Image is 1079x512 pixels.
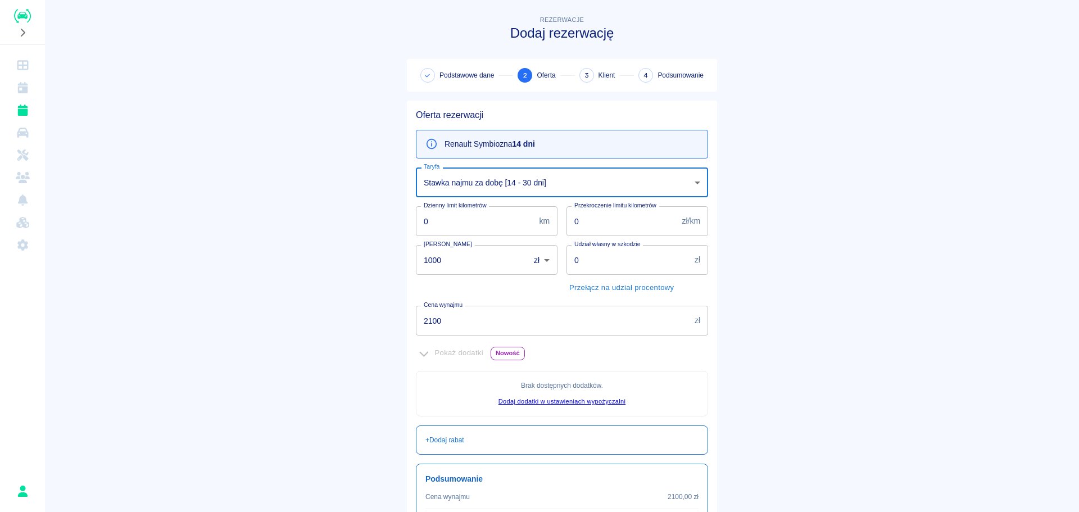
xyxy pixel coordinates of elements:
button: Karol Klag [11,479,34,503]
p: zł/km [682,215,700,227]
a: Powiadomienia [4,189,40,211]
p: zł [695,315,700,327]
label: Cena wynajmu [424,301,463,309]
div: Stawka najmu za dobę [14 - 30 dni] [416,167,708,197]
button: Przełącz na udział procentowy [566,279,677,297]
a: Dashboard [4,54,40,76]
p: 2100,00 zł [668,492,699,502]
span: Podstawowe dane [439,70,494,80]
label: [PERSON_NAME] [424,240,472,248]
a: Rezerwacje [4,99,40,121]
p: km [539,215,550,227]
a: Klienci [4,166,40,189]
a: Ustawienia [4,234,40,256]
label: Przekroczenie limitu kilometrów [574,201,656,210]
span: 2 [523,70,527,81]
a: Flota [4,121,40,144]
span: Podsumowanie [658,70,704,80]
a: Kalendarz [4,76,40,99]
img: Renthelp [14,9,31,23]
h5: Oferta rezerwacji [416,110,708,121]
p: Renault Symbioz na [445,138,535,150]
label: Udział własny w szkodzie [574,240,641,248]
b: 14 dni [513,139,535,148]
span: Oferta [537,70,555,80]
button: Rozwiń nawigację [14,25,31,40]
a: Widget WWW [4,211,40,234]
a: Dodaj dodatki w ustawieniach wypożyczalni [498,398,625,405]
h3: Dodaj rezerwację [407,25,717,41]
p: zł [695,254,700,266]
span: Klient [599,70,615,80]
p: Cena wynajmu [425,492,470,502]
label: Dzienny limit kilometrów [424,201,487,210]
span: Nowość [491,347,524,359]
p: + Dodaj rabat [425,435,464,445]
div: zł [526,245,557,275]
p: Brak dostępnych dodatków . [425,380,699,391]
h6: Podsumowanie [425,473,699,485]
span: Rezerwacje [540,16,584,23]
span: 3 [584,70,589,81]
label: Taryfa [424,162,439,171]
a: Serwisy [4,144,40,166]
span: 4 [643,70,648,81]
